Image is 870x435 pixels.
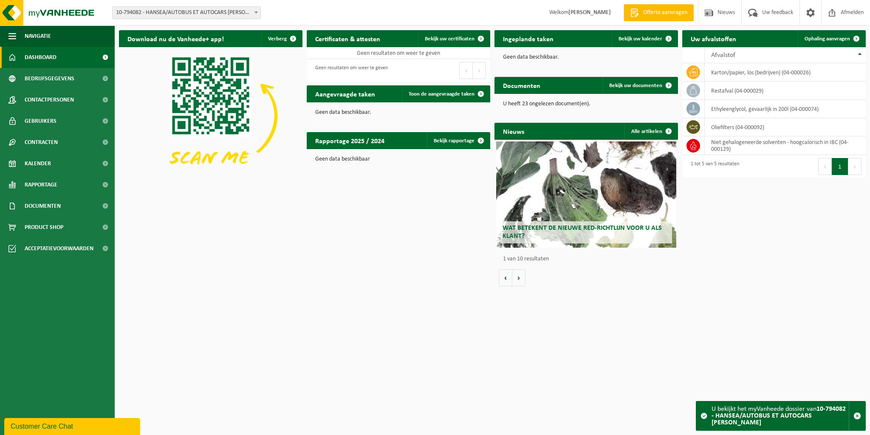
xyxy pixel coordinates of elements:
h2: Aangevraagde taken [307,85,384,102]
strong: 10-794082 - HANSEA/AUTOBUS ET AUTOCARS [PERSON_NAME] [712,406,846,426]
span: Dashboard [25,47,56,68]
span: Kalender [25,153,51,174]
a: Bekijk rapportage [427,132,489,149]
span: Bekijk uw kalender [619,36,662,42]
div: U bekijkt het myVanheede dossier van [712,401,849,430]
a: Ophaling aanvragen [798,30,865,47]
td: niet gehalogeneerde solventen - hoogcalorisch in IBC (04-000129) [705,136,866,155]
span: Bedrijfsgegevens [25,68,74,89]
h2: Download nu de Vanheede+ app! [119,30,232,47]
p: Geen data beschikbaar. [503,54,669,60]
span: Gebruikers [25,110,56,132]
button: Previous [459,62,473,79]
span: Rapportage [25,174,57,195]
td: Geen resultaten om weer te geven [307,47,490,59]
td: restafval (04-000029) [705,82,866,100]
span: Product Shop [25,217,63,238]
a: Toon de aangevraagde taken [402,85,489,102]
a: Wat betekent de nieuwe RED-richtlijn voor u als klant? [496,141,676,248]
span: Acceptatievoorwaarden [25,238,93,259]
a: Bekijk uw documenten [602,77,677,94]
span: Toon de aangevraagde taken [409,91,475,97]
span: Documenten [25,195,61,217]
button: Next [473,62,486,79]
button: Next [848,158,862,175]
button: Volgende [512,269,525,286]
button: 1 [832,158,848,175]
div: 1 tot 5 van 5 resultaten [686,157,739,176]
p: 1 van 10 resultaten [503,256,674,262]
p: Geen data beschikbaar. [315,110,482,116]
button: Previous [818,158,832,175]
span: Bekijk uw documenten [609,83,662,88]
h2: Ingeplande taken [494,30,562,47]
span: Wat betekent de nieuwe RED-richtlijn voor u als klant? [503,225,662,240]
span: 10-794082 - HANSEA/AUTOBUS ET AUTOCARS GEORGES SRL - ANTOING [113,7,260,19]
p: U heeft 23 ongelezen document(en). [503,101,669,107]
span: Bekijk uw certificaten [425,36,475,42]
div: Geen resultaten om weer te geven [311,61,388,80]
h2: Certificaten & attesten [307,30,389,47]
span: Afvalstof [711,52,735,59]
button: Vorige [499,269,512,286]
strong: [PERSON_NAME] [568,9,611,16]
span: Verberg [268,36,287,42]
img: Download de VHEPlus App [119,47,302,185]
h2: Rapportage 2025 / 2024 [307,132,393,149]
span: Offerte aanvragen [641,8,689,17]
button: Verberg [261,30,302,47]
a: Alle artikelen [624,123,677,140]
h2: Uw afvalstoffen [682,30,745,47]
span: Ophaling aanvragen [805,36,850,42]
span: Contracten [25,132,58,153]
td: karton/papier, los (bedrijven) (04-000026) [705,63,866,82]
span: 10-794082 - HANSEA/AUTOBUS ET AUTOCARS GEORGES SRL - ANTOING [112,6,261,19]
a: Bekijk uw kalender [612,30,677,47]
h2: Nieuws [494,123,533,139]
a: Offerte aanvragen [624,4,694,21]
p: Geen data beschikbaar [315,156,482,162]
h2: Documenten [494,77,549,93]
span: Navigatie [25,25,51,47]
iframe: chat widget [4,416,142,435]
td: ethyleenglycol, gevaarlijk in 200l (04-000074) [705,100,866,118]
a: Bekijk uw certificaten [418,30,489,47]
span: Contactpersonen [25,89,74,110]
td: oliefilters (04-000092) [705,118,866,136]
